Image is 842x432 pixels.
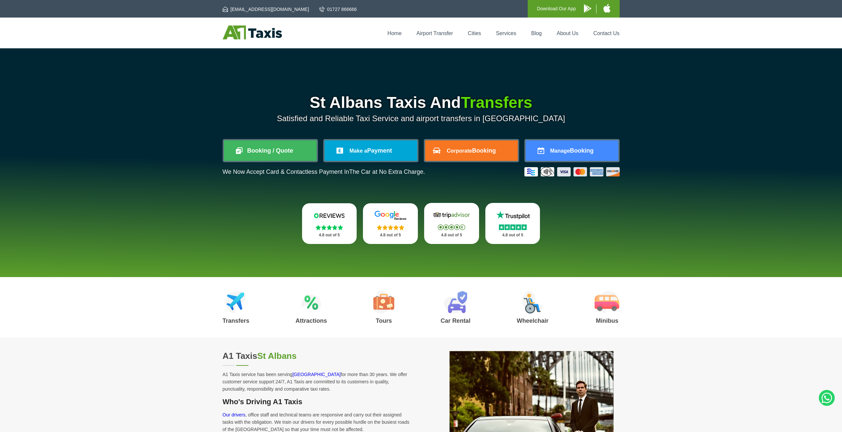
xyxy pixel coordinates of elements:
p: We Now Accept Card & Contactless Payment In [223,168,425,175]
img: Car Rental [444,291,467,313]
p: 4.8 out of 5 [493,231,533,239]
img: Wheelchair [522,291,543,313]
h3: Minibus [595,318,619,324]
img: Stars [377,225,404,230]
span: Manage [550,148,570,154]
a: Reviews.io Stars 4.8 out of 5 [302,203,357,244]
h2: A1 Taxis [223,351,413,361]
a: [GEOGRAPHIC_DATA] [292,372,341,377]
img: Tours [373,291,394,313]
p: 4.8 out of 5 [370,231,411,239]
a: Home [387,30,402,36]
img: Tripadvisor [432,210,471,220]
h1: St Albans Taxis And [223,95,620,111]
p: A1 Taxis service has been serving for more than 30 years. We offer customer service support 24/7,... [223,371,413,393]
h3: Transfers [223,318,249,324]
img: Airport Transfers [226,291,246,313]
img: Stars [438,224,465,230]
span: Transfers [461,94,532,111]
img: Credit And Debit Cards [524,167,620,176]
span: Make a [349,148,367,154]
p: Download Our App [537,5,576,13]
a: Blog [531,30,542,36]
img: A1 Taxis St Albans LTD [223,25,282,39]
a: CorporateBooking [425,140,518,161]
a: Contact Us [593,30,619,36]
img: Stars [316,225,343,230]
h3: Car Rental [441,318,470,324]
p: 4.8 out of 5 [431,231,472,239]
a: Make aPayment [325,140,417,161]
img: Reviews.io [309,211,349,220]
span: The Car at No Extra Charge. [349,168,425,175]
a: Airport Transfer [417,30,453,36]
img: Stars [499,224,527,230]
img: Trustpilot [493,210,533,220]
p: 4.8 out of 5 [309,231,350,239]
img: Attractions [301,291,321,313]
h3: Who's Driving A1 Taxis [223,398,413,406]
a: About Us [557,30,579,36]
a: 01727 866666 [319,6,357,13]
a: Services [496,30,516,36]
span: Corporate [447,148,472,154]
h3: Wheelchair [517,318,549,324]
a: Booking / Quote [224,140,317,161]
a: Tripadvisor Stars 4.8 out of 5 [424,203,479,244]
span: St Albans [257,351,297,361]
a: [EMAIL_ADDRESS][DOMAIN_NAME] [223,6,309,13]
img: A1 Taxis iPhone App [603,4,610,13]
a: Trustpilot Stars 4.8 out of 5 [485,203,540,244]
a: Google Stars 4.8 out of 5 [363,203,418,244]
a: ManageBooking [526,140,618,161]
img: Minibus [595,291,619,313]
h3: Attractions [295,318,327,324]
p: Satisfied and Reliable Taxi Service and airport transfers in [GEOGRAPHIC_DATA] [223,114,620,123]
img: Google [371,211,410,220]
img: A1 Taxis Android App [584,4,591,13]
a: Our drivers [223,412,245,417]
h3: Tours [373,318,394,324]
a: Cities [468,30,481,36]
